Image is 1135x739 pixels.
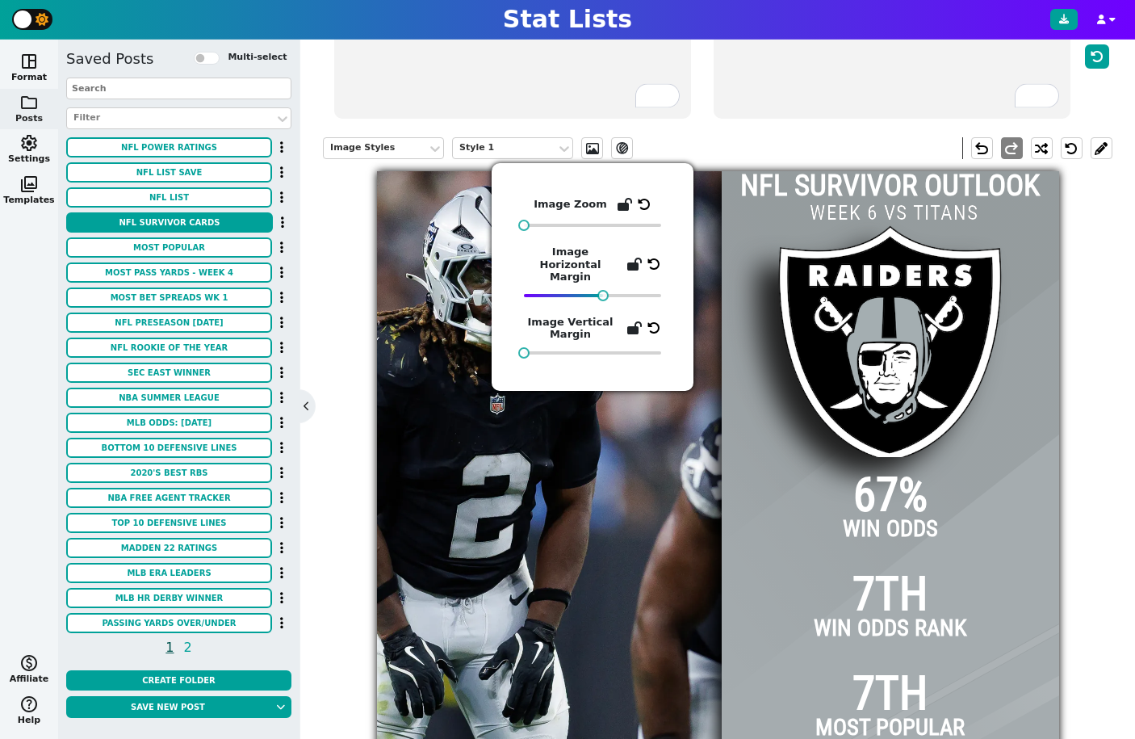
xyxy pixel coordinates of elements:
input: Add text [800,197,989,228]
button: NFL Rookie of the Year [66,338,272,358]
button: NFL LIST SAVE [66,162,272,183]
div: NFL SURVIVOR OUTLOOK [722,171,1058,201]
button: NFL Survivor Cards [66,212,273,233]
span: 2 [182,637,195,657]
button: Most Bet Spreads Wk 1 [66,288,272,308]
span: folder [19,93,39,112]
button: NFL Preseason [DATE] [66,313,272,333]
button: Bottom 10 Defensive Lines [66,438,272,458]
button: NBA Free Agent Tracker [66,488,272,508]
span: 7TH [852,670,928,716]
h5: Image Vertical Margin [524,316,617,341]
button: NFL POWER RATINGS [66,137,272,157]
button: Passing Yards Over/Under [66,613,272,633]
span: 1 [163,637,176,657]
h5: Image Horizontal Margin [524,246,617,283]
label: Multi-select [228,51,287,65]
span: WIN ODDS [843,515,938,542]
span: undo [972,139,991,158]
button: Create Folder [66,670,291,691]
input: Search [66,78,291,99]
button: SEC East Winner [66,363,272,383]
span: settings [19,133,39,153]
h1: Stat Lists [503,5,632,34]
button: NBA Summer League [66,388,272,408]
div: Image Styles [330,141,421,155]
div: Style 1 [459,141,550,155]
span: help [19,695,39,714]
span: WIN ODDS RANK [814,615,967,641]
button: Most Pass Yards - Week 4 [66,262,272,283]
h5: Saved Posts [66,50,153,68]
span: photo_library [19,174,39,194]
span: monetization_on [19,653,39,673]
span: 67% [853,472,928,518]
button: MLB HR Derby Winner [66,588,272,608]
button: Top 10 Defensive Lines [66,513,272,533]
button: Madden 22 Ratings [66,538,272,558]
button: undo [971,137,993,159]
span: redo [1002,139,1021,158]
button: NFL list [66,187,272,208]
span: 7TH [852,571,928,617]
button: MOST POPULAR [66,237,272,258]
button: 2020's Best RBs [66,463,272,483]
span: space_dashboard [19,52,39,71]
h5: Image Zoom [534,198,607,211]
button: MLB ODDS: [DATE] [66,413,272,433]
button: Save new post [66,696,270,718]
button: redo [1001,137,1023,159]
button: MLB ERA Leaders [66,563,272,583]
